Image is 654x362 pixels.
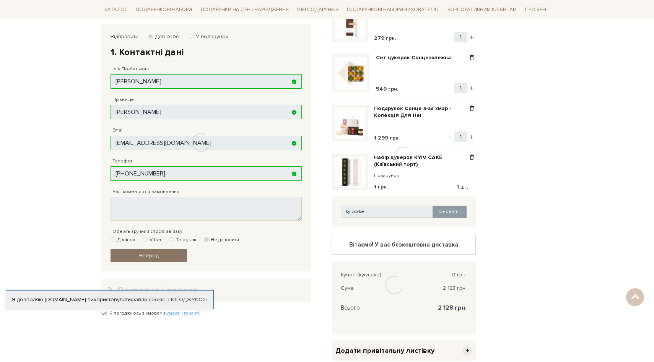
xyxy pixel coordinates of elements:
a: Корпоративним клієнтам [444,3,520,16]
label: Я погоджуюсь з умовами: [109,310,200,317]
span: Додати привітальну листівку [335,346,434,355]
a: Подарунки на День народження [198,4,292,16]
a: Погоджуюсь [168,296,207,303]
a: Подарункові набори [133,4,195,16]
h2: 2. Доставка і оплата [107,284,306,296]
a: Каталог [101,4,130,16]
a: Умови і гарантії [166,310,200,316]
a: файли cookie [131,296,166,303]
a: Ідеї подарунків [294,4,342,16]
span: + [462,346,472,356]
a: Про Spell [522,4,553,16]
div: Я дозволяю [DOMAIN_NAME] використовувати [6,296,213,303]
